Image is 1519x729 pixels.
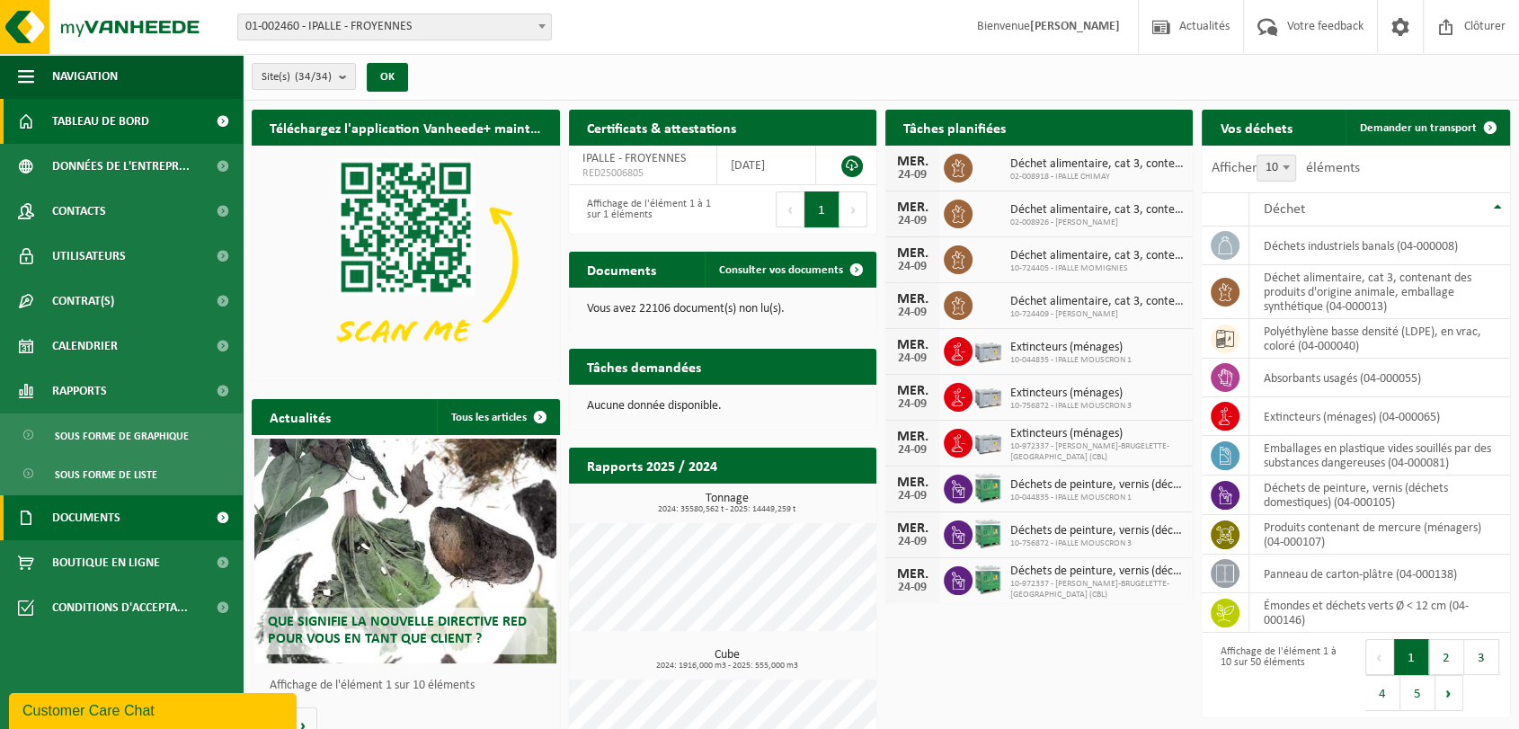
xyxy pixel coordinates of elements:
span: Tableau de bord [52,99,149,144]
span: 10-724409 - [PERSON_NAME] [1010,309,1185,320]
p: Vous avez 22106 document(s) non lu(s). [587,303,859,316]
div: 24-09 [894,169,930,182]
button: Next [839,191,867,227]
span: 02-008918 - IPALLE CHIMAY [1010,172,1185,182]
td: [DATE] [717,146,816,185]
span: 10-972337 - [PERSON_NAME]-BRUGELETTE-[GEOGRAPHIC_DATA] (CBL) [1010,441,1185,463]
div: 24-09 [894,261,930,273]
h3: Cube [578,649,877,671]
span: Navigation [52,54,118,99]
a: Demander un transport [1346,110,1508,146]
h3: Tonnage [578,493,877,514]
button: 5 [1400,675,1435,711]
button: Previous [776,191,804,227]
div: 24-09 [894,582,930,594]
span: Données de l'entrepr... [52,144,190,189]
span: Conditions d'accepta... [52,585,188,630]
button: 2 [1429,639,1464,675]
span: 02-008926 - [PERSON_NAME] [1010,218,1185,228]
span: Déchets de peinture, vernis (déchets domestiques) [1010,565,1185,579]
span: Calendrier [52,324,118,369]
span: Déchets de peinture, vernis (déchets domestiques) [1010,478,1185,493]
div: 24-09 [894,444,930,457]
p: Affichage de l'élément 1 sur 10 éléments [270,680,551,692]
div: 24-09 [894,215,930,227]
div: MER. [894,155,930,169]
a: Sous forme de graphique [4,418,238,452]
span: Contacts [52,189,106,234]
span: Sous forme de graphique [55,419,189,453]
span: Déchet alimentaire, cat 3, contenant des produits d'origine animale, emballage s... [1010,157,1185,172]
div: MER. [894,246,930,261]
div: MER. [894,430,930,444]
span: Déchet alimentaire, cat 3, contenant des produits d'origine animale, emballage s... [1010,295,1185,309]
td: déchets de peinture, vernis (déchets domestiques) (04-000105) [1249,476,1510,515]
span: 01-002460 - IPALLE - FROYENNES [237,13,552,40]
span: 01-002460 - IPALLE - FROYENNES [238,14,551,40]
span: Extincteurs (ménages) [1010,341,1132,355]
strong: [PERSON_NAME] [1030,20,1120,33]
span: Boutique en ligne [52,540,160,585]
span: Extincteurs (ménages) [1010,427,1185,441]
h2: Tâches planifiées [885,110,1024,145]
div: MER. [894,292,930,307]
button: 4 [1365,675,1400,711]
div: 24-09 [894,490,930,502]
button: Previous [1365,639,1394,675]
button: 1 [804,191,839,227]
div: 24-09 [894,398,930,411]
h2: Rapports 2025 / 2024 [569,448,735,483]
h2: Actualités [252,399,349,434]
span: 10-756872 - IPALLE MOUSCRON 3 [1010,538,1185,549]
div: MER. [894,567,930,582]
img: PB-LB-0680-HPE-GY-11 [973,426,1003,457]
span: 2024: 1916,000 m3 - 2025: 555,000 m3 [578,662,877,671]
img: PB-HB-1400-HPE-GN-11 [973,471,1003,504]
button: Next [1435,675,1463,711]
a: Consulter les rapports [720,483,875,519]
span: 2024: 35580,562 t - 2025: 14449,259 t [578,505,877,514]
span: Site(s) [262,64,332,91]
img: PB-HB-1400-HPE-GN-11 [973,517,1003,550]
button: 1 [1394,639,1429,675]
td: extincteurs (ménages) (04-000065) [1249,397,1510,436]
div: 24-09 [894,536,930,548]
span: Contrat(s) [52,279,114,324]
td: emballages en plastique vides souillés par des substances dangereuses (04-000081) [1249,436,1510,476]
span: Déchet [1263,202,1304,217]
span: 10-756872 - IPALLE MOUSCRON 3 [1010,401,1132,412]
img: PB-LB-0680-HPE-GY-11 [973,334,1003,365]
a: Tous les articles [437,399,558,435]
h2: Vos déchets [1202,110,1310,145]
div: MER. [894,384,930,398]
span: 10 [1257,155,1296,182]
button: OK [367,63,408,92]
span: Utilisateurs [52,234,126,279]
span: Rapports [52,369,107,413]
p: Aucune donnée disponible. [587,400,859,413]
span: Consulter vos documents [719,264,843,276]
div: MER. [894,200,930,215]
button: Site(s)(34/34) [252,63,356,90]
td: déchet alimentaire, cat 3, contenant des produits d'origine animale, emballage synthétique (04-00... [1249,265,1510,319]
span: Extincteurs (ménages) [1010,387,1132,401]
img: PB-LB-0680-HPE-GY-11 [973,380,1003,411]
div: 24-09 [894,307,930,319]
div: Affichage de l'élément 1 à 10 sur 50 éléments [1211,637,1346,713]
td: produits contenant de mercure (ménagers) (04-000107) [1249,515,1510,555]
h2: Documents [569,252,674,287]
span: 10-972337 - [PERSON_NAME]-BRUGELETTE-[GEOGRAPHIC_DATA] (CBL) [1010,579,1185,600]
div: 24-09 [894,352,930,365]
span: Déchets de peinture, vernis (déchets domestiques) [1010,524,1185,538]
td: panneau de carton-plâtre (04-000138) [1249,555,1510,593]
iframe: chat widget [9,689,300,729]
span: 10 [1257,156,1295,181]
img: Download de VHEPlus App [252,146,560,377]
img: PB-HB-1400-HPE-GN-11 [973,563,1003,596]
span: Que signifie la nouvelle directive RED pour vous en tant que client ? [268,615,527,646]
a: Consulter vos documents [705,252,875,288]
span: Déchet alimentaire, cat 3, contenant des produits d'origine animale, emballage s... [1010,203,1185,218]
span: Déchet alimentaire, cat 3, contenant des produits d'origine animale, emballage s... [1010,249,1185,263]
td: polyéthylène basse densité (LDPE), en vrac, coloré (04-000040) [1249,319,1510,359]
